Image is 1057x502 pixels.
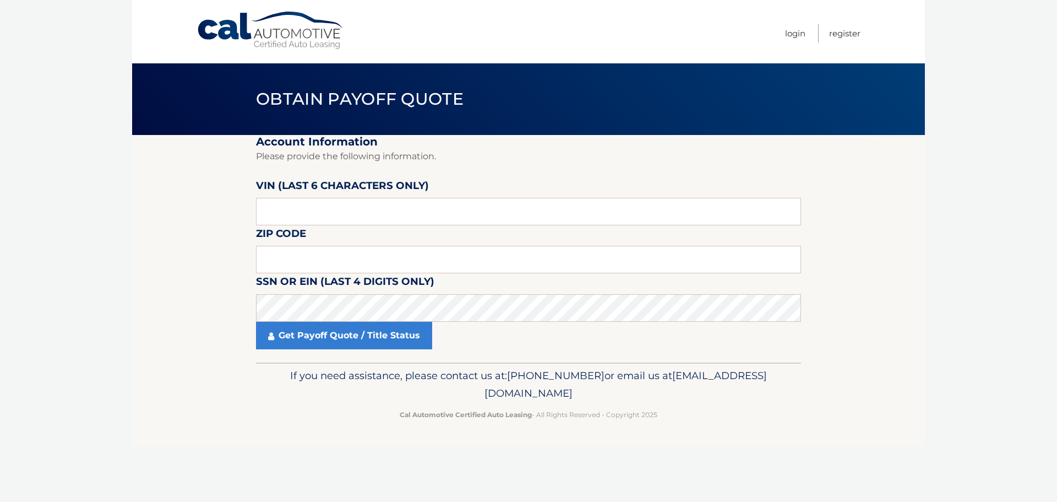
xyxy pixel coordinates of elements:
a: Register [829,24,860,42]
label: SSN or EIN (last 4 digits only) [256,273,434,294]
a: Cal Automotive [197,11,345,50]
a: Get Payoff Quote / Title Status [256,322,432,349]
span: Obtain Payoff Quote [256,89,464,109]
h2: Account Information [256,135,801,149]
span: [PHONE_NUMBER] [507,369,604,382]
p: If you need assistance, please contact us at: or email us at [263,367,794,402]
label: Zip Code [256,225,306,246]
strong: Cal Automotive Certified Auto Leasing [400,411,532,419]
a: Login [785,24,805,42]
label: VIN (last 6 characters only) [256,177,429,198]
p: Please provide the following information. [256,149,801,164]
p: - All Rights Reserved - Copyright 2025 [263,409,794,420]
